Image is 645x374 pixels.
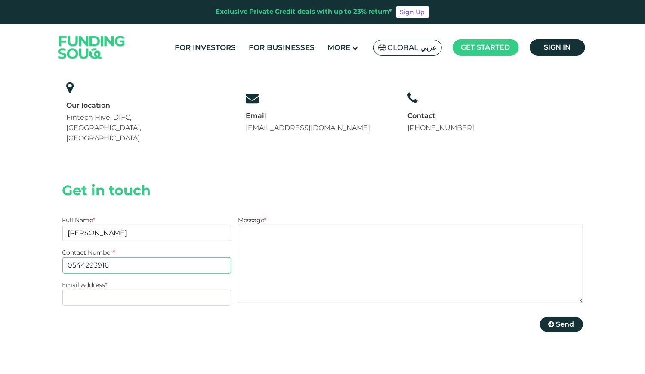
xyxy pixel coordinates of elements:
button: Send [540,317,583,332]
a: [EMAIL_ADDRESS][DOMAIN_NAME] [246,124,370,132]
a: For Investors [173,41,238,55]
img: Logo [49,26,134,69]
label: Email Address [62,281,108,289]
label: Full Name [62,216,96,224]
div: Our location [67,101,208,110]
a: For Businesses [247,41,317,55]
iframe: reCAPTCHA [238,310,369,344]
span: Sign in [544,43,571,51]
a: [PHONE_NUMBER] [407,124,474,132]
div: Email [246,111,370,121]
span: More [327,43,350,52]
a: Sign in [530,39,585,56]
div: Contact [407,111,474,121]
label: Contact Number [62,249,115,256]
h2: Get in touch [62,182,583,199]
a: Sign Up [396,6,429,18]
div: Exclusive Private Credit deals with up to 23% return* [216,7,392,17]
span: Get started [461,43,510,51]
span: Fintech Hive, DIFC, [GEOGRAPHIC_DATA], [GEOGRAPHIC_DATA] [67,113,142,142]
label: Message [238,216,266,224]
span: Global عربي [388,43,437,53]
span: Send [556,320,574,328]
img: SA Flag [378,44,386,51]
